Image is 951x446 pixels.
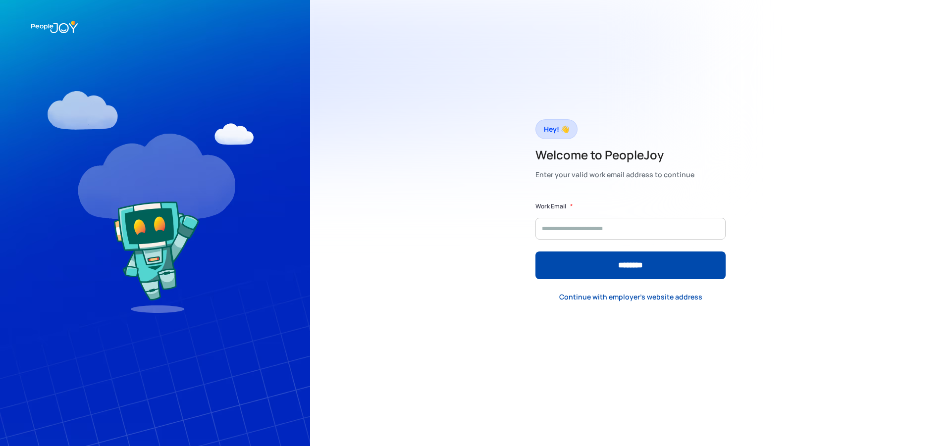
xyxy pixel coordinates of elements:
[544,122,569,136] div: Hey! 👋
[535,168,694,182] div: Enter your valid work email address to continue
[535,147,694,163] h2: Welcome to PeopleJoy
[551,287,710,307] a: Continue with employer's website address
[559,292,702,302] div: Continue with employer's website address
[535,201,566,211] label: Work Email
[535,201,726,279] form: Form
